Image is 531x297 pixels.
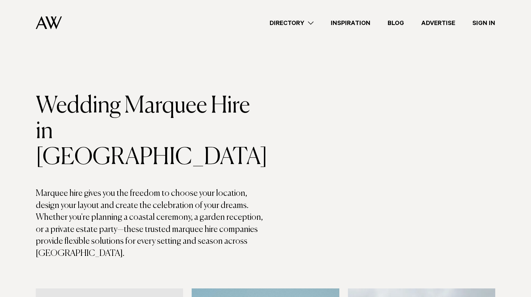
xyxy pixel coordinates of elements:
a: Blog [379,18,413,28]
a: Inspiration [322,18,379,28]
img: Auckland Weddings Logo [36,16,62,29]
a: Sign In [464,18,504,28]
h1: Wedding Marquee Hire in [GEOGRAPHIC_DATA] [36,93,266,170]
p: Marquee hire gives you the freedom to choose your location, design your layout and create the cel... [36,188,266,260]
a: Directory [261,18,322,28]
a: Advertise [413,18,464,28]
